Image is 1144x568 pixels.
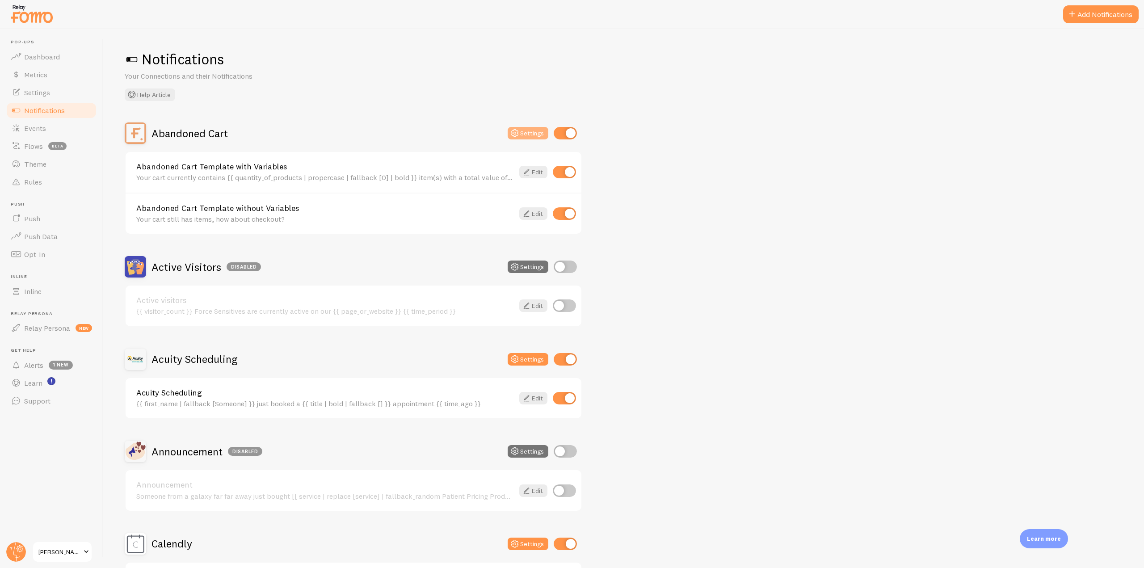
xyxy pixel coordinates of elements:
span: 1 new [49,361,73,370]
img: fomo-relay-logo-orange.svg [9,2,54,25]
span: Push [24,214,40,223]
div: Disabled [228,447,262,456]
span: Learn [24,379,42,387]
span: beta [48,142,67,150]
a: Theme [5,155,97,173]
span: [PERSON_NAME]-test-store [38,547,81,557]
span: Rules [24,177,42,186]
div: Disabled [227,262,261,271]
span: Relay Persona [11,311,97,317]
a: Edit [519,166,547,178]
a: [PERSON_NAME]-test-store [32,541,93,563]
span: Settings [24,88,50,97]
span: Opt-In [24,250,45,259]
a: Inline [5,282,97,300]
span: Flows [24,142,43,151]
a: Push Data [5,227,97,245]
a: Abandoned Cart Template with Variables [136,163,514,171]
button: Settings [508,445,548,458]
div: Your cart currently contains {{ quantity_of_products | propercase | fallback [0] | bold }} item(s... [136,173,514,181]
a: Push [5,210,97,227]
button: Settings [508,353,548,366]
span: Dashboard [24,52,60,61]
a: Edit [519,299,547,312]
p: Your Connections and their Notifications [125,71,339,81]
div: Someone from a galaxy far far away just bought [[ service | replace [service] | fallback_random P... [136,492,514,500]
span: Inline [24,287,42,296]
a: Flows beta [5,137,97,155]
a: Edit [519,392,547,404]
span: Alerts [24,361,43,370]
button: Settings [508,127,548,139]
img: Acuity Scheduling [125,349,146,370]
h2: Acuity Scheduling [151,352,237,366]
button: Help Article [125,88,175,101]
span: Push [11,202,97,207]
a: Abandoned Cart Template without Variables [136,204,514,212]
button: Settings [508,538,548,550]
span: Pop-ups [11,39,97,45]
a: Edit [519,484,547,497]
span: Metrics [24,70,47,79]
h1: Notifications [125,50,1123,68]
a: Metrics [5,66,97,84]
a: Relay Persona new [5,319,97,337]
p: Learn more [1027,534,1061,543]
h2: Active Visitors [151,260,261,274]
span: Relay Persona [24,324,70,332]
a: Edit [519,207,547,220]
div: {{ visitor_count }} Force Sensitives are currently active on our {{ page_or_website }} {{ time_pe... [136,307,514,315]
img: Abandoned Cart [125,122,146,144]
a: Announcement [136,481,514,489]
span: Events [24,124,46,133]
button: Settings [508,261,548,273]
a: Acuity Scheduling [136,389,514,397]
img: Calendly [125,533,146,555]
a: Dashboard [5,48,97,66]
a: Settings [5,84,97,101]
div: Your cart still has items, how about checkout? [136,215,514,223]
a: Notifications [5,101,97,119]
h2: Announcement [151,445,262,459]
a: Opt-In [5,245,97,263]
a: Rules [5,173,97,191]
img: Active Visitors [125,256,146,278]
span: Inline [11,274,97,280]
svg: <p>Watch New Feature Tutorials!</p> [47,377,55,385]
div: Learn more [1020,529,1068,548]
span: Theme [24,160,46,168]
a: Events [5,119,97,137]
a: Learn [5,374,97,392]
img: Announcement [125,441,146,462]
h2: Calendly [151,537,192,551]
a: Alerts 1 new [5,356,97,374]
span: Notifications [24,106,65,115]
span: new [76,324,92,332]
span: Push Data [24,232,58,241]
span: Support [24,396,50,405]
h2: Abandoned Cart [151,126,228,140]
a: Active visitors [136,296,514,304]
span: Get Help [11,348,97,353]
a: Support [5,392,97,410]
div: {{ first_name | fallback [Someone] }} just booked a {{ title | bold | fallback [] }} appointment ... [136,400,514,408]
